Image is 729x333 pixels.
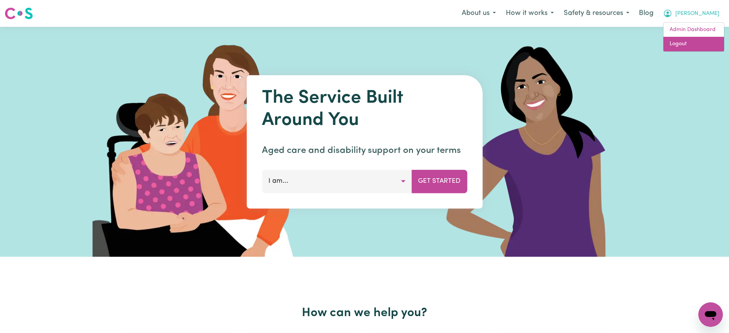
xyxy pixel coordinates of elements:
[262,144,467,157] p: Aged care and disability support on your terms
[116,306,613,320] h2: How can we help you?
[675,10,719,18] span: [PERSON_NAME]
[5,5,33,22] a: Careseekers logo
[262,170,412,193] button: I am...
[663,37,724,51] a: Logout
[411,170,467,193] button: Get Started
[698,302,723,327] iframe: Button to launch messaging window
[5,7,33,20] img: Careseekers logo
[457,5,501,21] button: About us
[559,5,634,21] button: Safety & resources
[663,23,724,37] a: Admin Dashboard
[634,5,658,22] a: Blog
[658,5,724,21] button: My Account
[501,5,559,21] button: How it works
[663,22,724,52] div: My Account
[262,87,467,131] h1: The Service Built Around You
